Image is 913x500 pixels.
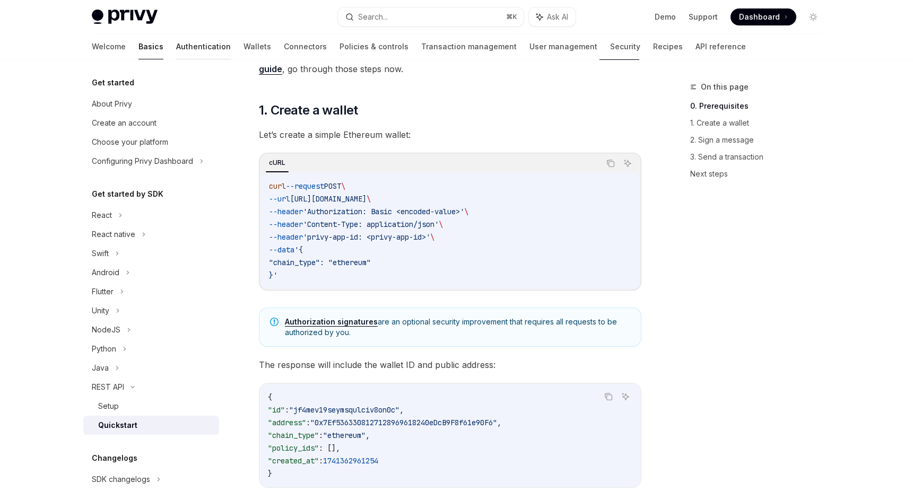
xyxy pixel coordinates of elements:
span: --request [286,181,324,191]
div: Java [92,362,109,374]
span: "address" [268,418,306,427]
a: Create an account [83,113,219,133]
span: \ [341,181,345,191]
span: \ [439,220,443,229]
span: "chain_type": "ethereum" [269,258,371,267]
span: , [399,405,404,415]
span: "chain_type" [268,431,319,440]
button: Ask AI [621,156,634,170]
span: \ [430,232,434,242]
span: 'Content-Type: application/json' [303,220,439,229]
span: --url [269,194,290,204]
svg: Note [270,318,279,326]
a: 2. Sign a message [690,131,830,148]
span: 'Authorization: Basic <encoded-value>' [303,207,464,216]
div: Unity [92,304,109,317]
a: Next steps [690,165,830,182]
span: : [], [319,443,340,453]
span: Dashboard [739,12,780,22]
span: } [268,469,272,478]
a: Choose your platform [83,133,219,152]
a: Quickstart [83,416,219,435]
div: Setup [98,400,119,413]
span: [URL][DOMAIN_NAME] [290,194,367,204]
a: 3. Send a transaction [690,148,830,165]
span: --header [269,232,303,242]
span: Ask AI [547,12,568,22]
a: Connectors [284,34,327,59]
div: Python [92,343,116,355]
span: Let’s create a simple Ethereum wallet: [259,127,641,142]
button: Copy the contents from the code block [602,390,615,403]
a: Setup [83,397,219,416]
span: , [366,431,370,440]
span: '{ [294,245,303,255]
button: Search...⌘K [338,7,524,27]
div: Quickstart [98,419,137,432]
div: Search... [358,11,388,23]
span: 'privy-app-id: <privy-app-id>' [303,232,430,242]
div: React [92,209,112,222]
a: Authentication [176,34,231,59]
span: --header [269,207,303,216]
span: \ [367,194,371,204]
button: Toggle dark mode [805,8,822,25]
span: On this page [701,81,749,93]
span: --header [269,220,303,229]
div: NodeJS [92,323,120,336]
span: API credentials are required for this guide. If you have not already gone through the , go throug... [259,47,641,76]
span: , [497,418,501,427]
span: "ethereum" [323,431,366,440]
h5: Changelogs [92,452,137,464]
a: Transaction management [421,34,517,59]
div: Create an account [92,117,156,129]
span: --data [269,245,294,255]
a: 1. Create a wallet [690,115,830,131]
div: About Privy [92,98,132,110]
span: { [268,392,272,402]
a: 0. Prerequisites [690,98,830,115]
a: Security [610,34,640,59]
span: "id" [268,405,285,415]
a: Support [689,12,718,22]
span: }' [269,270,277,280]
span: "policy_ids" [268,443,319,453]
span: "created_at" [268,456,319,466]
span: ⌘ K [506,13,517,21]
button: Copy the contents from the code block [604,156,618,170]
a: Wallets [244,34,271,59]
h5: Get started [92,76,134,89]
div: Flutter [92,285,114,298]
span: "jf4mev19seymsqulciv8on0c" [289,405,399,415]
a: Demo [655,12,676,22]
div: Android [92,266,119,279]
div: Choose your platform [92,136,168,148]
div: SDK changelogs [92,473,150,486]
div: Configuring Privy Dashboard [92,155,193,168]
a: Authorization signatures [285,317,378,327]
span: "0x7Ef5363308127128969618240eDcB9F8f61e90F6" [310,418,497,427]
div: cURL [266,156,289,169]
button: Ask AI [529,7,576,27]
a: User management [529,34,597,59]
a: Recipes [653,34,683,59]
span: 1. Create a wallet [259,102,358,119]
span: : [285,405,289,415]
span: curl [269,181,286,191]
button: Ask AI [619,390,632,403]
span: : [319,431,323,440]
a: Basics [138,34,163,59]
span: : [306,418,310,427]
a: Welcome [92,34,126,59]
div: React native [92,228,135,241]
div: REST API [92,381,124,393]
span: POST [324,181,341,191]
span: \ [464,207,468,216]
h5: Get started by SDK [92,188,163,200]
div: Swift [92,247,109,260]
a: Dashboard [731,8,796,25]
a: API reference [695,34,746,59]
a: Policies & controls [340,34,408,59]
span: are an optional security improvement that requires all requests to be authorized by you. [285,317,630,338]
span: : [319,456,323,466]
